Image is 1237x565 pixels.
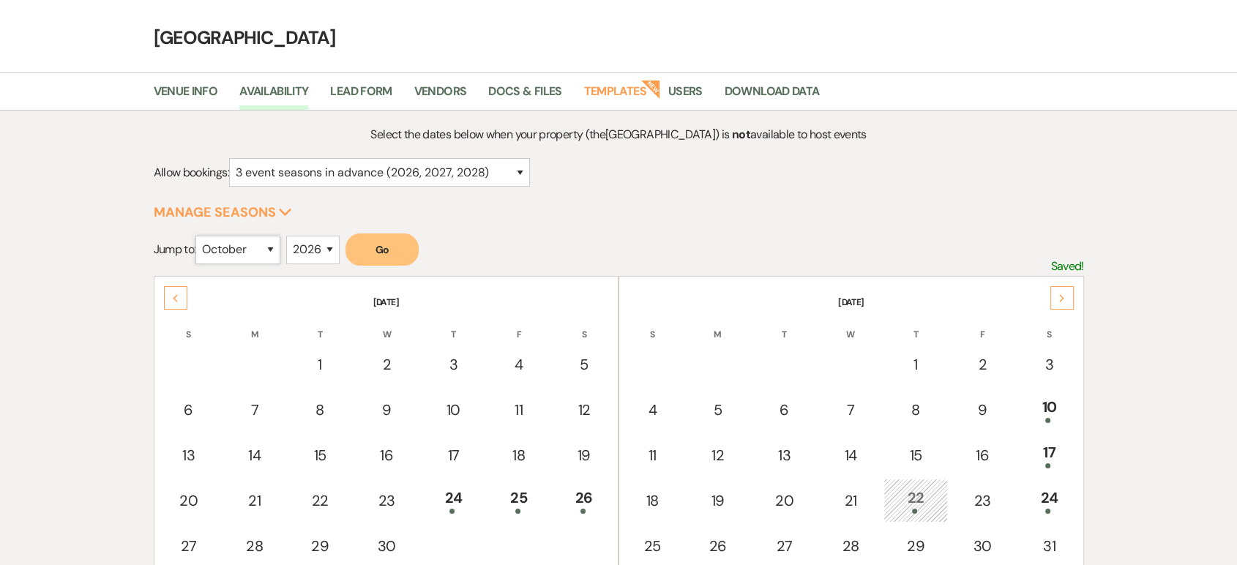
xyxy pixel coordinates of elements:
[827,535,874,557] div: 28
[156,278,617,309] th: [DATE]
[957,399,1007,421] div: 9
[1025,487,1073,514] div: 24
[362,399,411,421] div: 9
[892,399,940,421] div: 8
[827,490,874,512] div: 21
[154,82,218,110] a: Venue Info
[495,444,542,466] div: 18
[495,487,542,514] div: 25
[560,487,608,514] div: 26
[892,444,940,466] div: 15
[693,444,741,466] div: 12
[693,535,741,557] div: 26
[429,444,477,466] div: 17
[693,399,741,421] div: 5
[296,490,344,512] div: 22
[1025,441,1073,468] div: 17
[827,399,874,421] div: 7
[759,444,809,466] div: 13
[957,353,1007,375] div: 2
[330,82,392,110] a: Lead Form
[883,310,948,341] th: T
[154,242,196,257] span: Jump to:
[91,25,1146,50] h4: [GEOGRAPHIC_DATA]
[1050,257,1083,276] p: Saved!
[487,310,550,341] th: F
[354,310,419,341] th: W
[429,353,477,375] div: 3
[429,399,477,421] div: 10
[560,353,608,375] div: 5
[362,353,411,375] div: 2
[164,399,214,421] div: 6
[957,444,1007,466] div: 16
[231,490,278,512] div: 21
[732,127,750,142] strong: not
[759,399,809,421] div: 6
[429,487,477,514] div: 24
[621,278,1082,309] th: [DATE]
[621,310,684,341] th: S
[345,233,419,266] button: Go
[362,444,411,466] div: 16
[296,535,344,557] div: 29
[296,353,344,375] div: 1
[223,310,286,341] th: M
[827,444,874,466] div: 14
[154,206,292,219] button: Manage Seasons
[819,310,882,341] th: W
[957,490,1007,512] div: 23
[362,535,411,557] div: 30
[164,490,214,512] div: 20
[231,535,278,557] div: 28
[288,310,352,341] th: T
[949,310,1015,341] th: F
[296,399,344,421] div: 8
[231,444,278,466] div: 14
[892,487,940,514] div: 22
[629,399,676,421] div: 4
[725,82,820,110] a: Download Data
[693,490,741,512] div: 19
[892,353,940,375] div: 1
[421,310,485,341] th: T
[269,125,967,144] p: Select the dates below when your property (the [GEOGRAPHIC_DATA] ) is available to host events
[560,399,608,421] div: 12
[629,490,676,512] div: 18
[296,444,344,466] div: 15
[957,535,1007,557] div: 30
[164,444,214,466] div: 13
[685,310,750,341] th: M
[552,310,616,341] th: S
[488,82,561,110] a: Docs & Files
[668,82,703,110] a: Users
[629,535,676,557] div: 25
[892,535,940,557] div: 29
[231,399,278,421] div: 7
[362,490,411,512] div: 23
[495,353,542,375] div: 4
[414,82,467,110] a: Vendors
[156,310,222,341] th: S
[1017,310,1081,341] th: S
[495,399,542,421] div: 11
[759,535,809,557] div: 27
[640,78,661,99] strong: New
[1025,535,1073,557] div: 31
[560,444,608,466] div: 19
[154,165,229,180] span: Allow bookings:
[759,490,809,512] div: 20
[239,82,308,110] a: Availability
[1025,396,1073,423] div: 10
[1025,353,1073,375] div: 3
[164,535,214,557] div: 27
[629,444,676,466] div: 11
[584,82,646,110] a: Templates
[751,310,817,341] th: T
